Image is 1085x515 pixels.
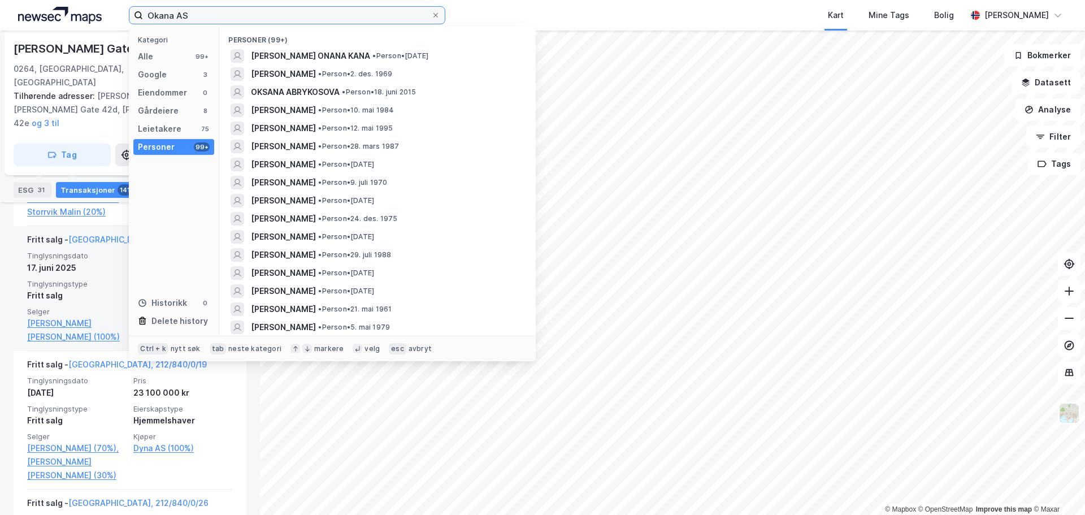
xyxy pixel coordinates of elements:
[251,212,316,226] span: [PERSON_NAME]
[143,7,431,24] input: Søk på adresse, matrikkel, gårdeiere, leietakere eller personer
[138,50,153,63] div: Alle
[389,343,406,354] div: esc
[68,235,202,244] a: [GEOGRAPHIC_DATA], 212/840/0/1
[318,287,322,295] span: •
[133,432,233,442] span: Kjøper
[1058,403,1080,424] img: Z
[318,250,391,259] span: Person • 29. juli 1988
[1026,125,1080,148] button: Filter
[318,232,322,241] span: •
[27,279,127,289] span: Tinglysningstype
[372,51,376,60] span: •
[318,232,374,241] span: Person • [DATE]
[251,321,316,334] span: [PERSON_NAME]
[976,505,1032,513] a: Improve this map
[318,70,392,79] span: Person • 2. des. 1969
[251,67,316,81] span: [PERSON_NAME]
[934,8,954,22] div: Bolig
[27,307,127,317] span: Selger
[133,376,233,386] span: Pris
[342,88,345,96] span: •
[342,88,416,97] span: Person • 18. juni 2015
[918,505,973,513] a: OpenStreetMap
[318,250,322,259] span: •
[318,269,374,278] span: Person • [DATE]
[138,36,214,44] div: Kategori
[251,85,340,99] span: OKSANA ABRYKOSOVA
[14,182,51,198] div: ESG
[14,144,111,166] button: Tag
[201,298,210,308] div: 0
[171,344,201,353] div: nytt søk
[194,52,210,61] div: 99+
[27,455,127,482] a: [PERSON_NAME] [PERSON_NAME] (30%)
[138,86,187,99] div: Eiendommer
[251,122,316,135] span: [PERSON_NAME]
[251,248,316,262] span: [PERSON_NAME]
[318,142,322,150] span: •
[27,376,127,386] span: Tinglysningsdato
[201,70,210,79] div: 3
[251,176,316,189] span: [PERSON_NAME]
[210,343,227,354] div: tab
[27,404,127,414] span: Tinglysningstype
[201,106,210,115] div: 8
[364,344,380,353] div: velg
[27,233,202,251] div: Fritt salg -
[251,103,316,117] span: [PERSON_NAME]
[138,122,181,136] div: Leietakere
[133,442,233,455] a: Dyna AS (100%)
[318,160,374,169] span: Person • [DATE]
[138,104,179,118] div: Gårdeiere
[1015,98,1080,121] button: Analyse
[27,414,127,427] div: Fritt salg
[1028,153,1080,175] button: Tags
[318,196,322,205] span: •
[27,251,127,261] span: Tinglysningsdato
[27,317,127,344] a: [PERSON_NAME] [PERSON_NAME] (100%)
[828,8,844,22] div: Kart
[318,305,392,314] span: Person • 21. mai 1961
[1028,461,1085,515] iframe: Chat Widget
[27,386,127,400] div: [DATE]
[68,498,209,508] a: [GEOGRAPHIC_DATA], 212/840/0/26
[201,124,210,133] div: 75
[318,106,394,115] span: Person • 10. mai 1984
[251,194,316,207] span: [PERSON_NAME]
[1012,71,1080,94] button: Datasett
[318,214,397,223] span: Person • 24. des. 1975
[27,205,127,219] a: Storrvik Malin (20%)
[251,284,316,298] span: [PERSON_NAME]
[14,91,97,101] span: Tilhørende adresser:
[318,178,322,187] span: •
[27,289,127,302] div: Fritt salg
[318,305,322,313] span: •
[68,360,207,369] a: [GEOGRAPHIC_DATA], 212/840/0/19
[27,261,127,275] div: 17. juni 2025
[318,142,399,151] span: Person • 28. mars 1987
[251,140,316,153] span: [PERSON_NAME]
[27,432,127,442] span: Selger
[318,178,387,187] span: Person • 9. juli 1970
[138,68,167,81] div: Google
[251,266,316,280] span: [PERSON_NAME]
[1004,44,1080,67] button: Bokmerker
[251,49,370,63] span: [PERSON_NAME] ONANA KANA
[318,323,390,332] span: Person • 5. mai 1979
[318,269,322,277] span: •
[56,182,137,198] div: Transaksjoner
[27,358,207,376] div: Fritt salg -
[133,414,233,427] div: Hjemmelshaver
[251,230,316,244] span: [PERSON_NAME]
[251,302,316,316] span: [PERSON_NAME]
[318,323,322,331] span: •
[14,40,159,58] div: [PERSON_NAME] Gate 42b
[151,314,208,328] div: Delete history
[138,343,168,354] div: Ctrl + k
[133,404,233,414] span: Eierskapstype
[118,184,132,196] div: 141
[318,214,322,223] span: •
[201,88,210,97] div: 0
[194,142,210,152] div: 99+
